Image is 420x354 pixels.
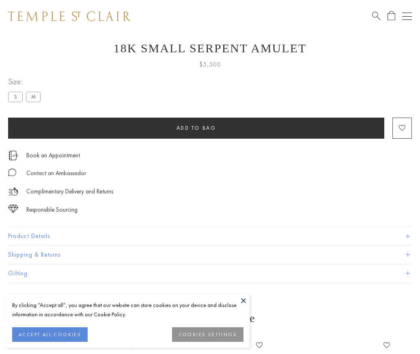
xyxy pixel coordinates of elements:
div: Contact an Ambassador [26,168,86,178]
a: Search [372,11,381,21]
h1: 18K Small Serpent Amulet [8,41,412,55]
span: Add to bag [177,124,216,131]
img: icon_delivery.svg [8,187,18,197]
label: M [26,92,41,102]
button: ACCEPT ALL COOKIES [12,327,88,342]
a: Open Shopping Bag [388,11,395,21]
img: Temple St. Clair [8,11,131,21]
img: MessageIcon-01_2.svg [8,168,16,176]
p: Complimentary Delivery and Returns [26,187,113,197]
span: $5,500 [199,59,221,70]
button: Gifting [8,264,412,283]
div: Responsible Sourcing [26,205,78,215]
button: Add to bag [8,118,384,139]
div: By clicking “Accept all”, you agree that our website can store cookies on your device and disclos... [12,300,243,319]
label: S [8,92,23,102]
button: Open navigation [402,11,412,21]
a: Book an Appointment [26,151,80,160]
button: COOKIES SETTINGS [172,327,243,342]
button: Product Details [8,227,412,245]
span: Size: [8,75,44,88]
img: icon_appointment.svg [8,151,18,160]
img: icon_sourcing.svg [8,205,18,213]
button: Shipping & Returns [8,246,412,264]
